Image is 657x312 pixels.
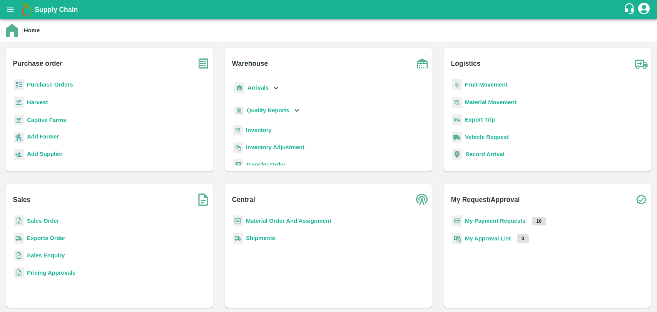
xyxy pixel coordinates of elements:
img: vehicle [452,132,462,143]
img: qualityReport [234,106,244,115]
img: delivery [452,114,462,125]
img: whArrival [234,82,244,93]
b: Quality Reports [247,107,289,113]
div: Quality Reports [233,103,301,118]
img: supplier [14,149,24,160]
b: Add Supplier [27,151,62,157]
b: Supply Chain [35,6,78,13]
a: Sales Order [27,218,59,224]
a: My Payment Requests [465,218,526,224]
button: open drawer [2,1,19,18]
img: harvest [14,97,24,108]
b: My Request/Approval [451,194,520,205]
a: Purchase Orders [27,82,73,88]
b: Home [24,27,40,33]
img: centralMaterial [233,215,243,227]
img: soSales [194,190,213,209]
a: Shipments [246,235,275,241]
a: Inventory [246,127,272,133]
a: Inventory Adjustment [246,144,304,150]
img: central [413,190,432,209]
a: Sales Enquiry [27,252,65,259]
a: Material Movement [465,99,517,105]
a: Add Supplier [27,150,62,160]
a: Add Farmer [27,132,59,143]
img: recordArrival [452,149,462,160]
img: logo [19,2,35,17]
a: Export Trip [465,117,495,123]
a: Fruit Movement [465,82,508,88]
img: shipments [14,233,24,244]
img: farmer [14,132,24,143]
a: My Approval List [465,235,511,242]
img: purchase [194,54,213,73]
a: Material Order And Assignment [246,218,331,224]
img: sales [14,250,24,261]
b: Sales [13,194,31,205]
b: Warehouse [232,58,268,69]
a: Harvest [27,99,48,105]
img: sales [14,267,24,279]
b: Logistics [451,58,481,69]
img: material [452,97,462,108]
div: account of current user [637,2,651,18]
a: Pricing Approvals [27,270,75,276]
img: inventory [233,142,243,153]
img: harvest [14,114,24,126]
b: Purchase order [13,58,62,69]
b: Central [232,194,255,205]
a: Record Arrival [465,151,505,157]
img: check [632,190,651,209]
a: Transfer Order [246,162,286,168]
b: Add Farmer [27,133,59,140]
img: warehouse [413,54,432,73]
p: 10 [532,217,546,225]
img: whTransfer [233,159,243,170]
img: home [6,24,18,37]
p: 0 [517,234,529,243]
a: Captive Farms [27,117,66,123]
div: Arrivals [233,79,281,97]
a: Vehicle Request [465,134,509,140]
img: fruit [452,79,462,90]
img: shipments [233,233,243,244]
b: Arrivals [247,85,269,91]
div: customer-support [624,3,637,17]
img: reciept [14,79,24,90]
a: Supply Chain [35,4,624,15]
img: approval [452,233,462,244]
img: truck [632,54,651,73]
img: whInventory [233,125,243,136]
img: payment [452,215,462,227]
img: sales [14,215,24,227]
a: Exports Order [27,235,65,241]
